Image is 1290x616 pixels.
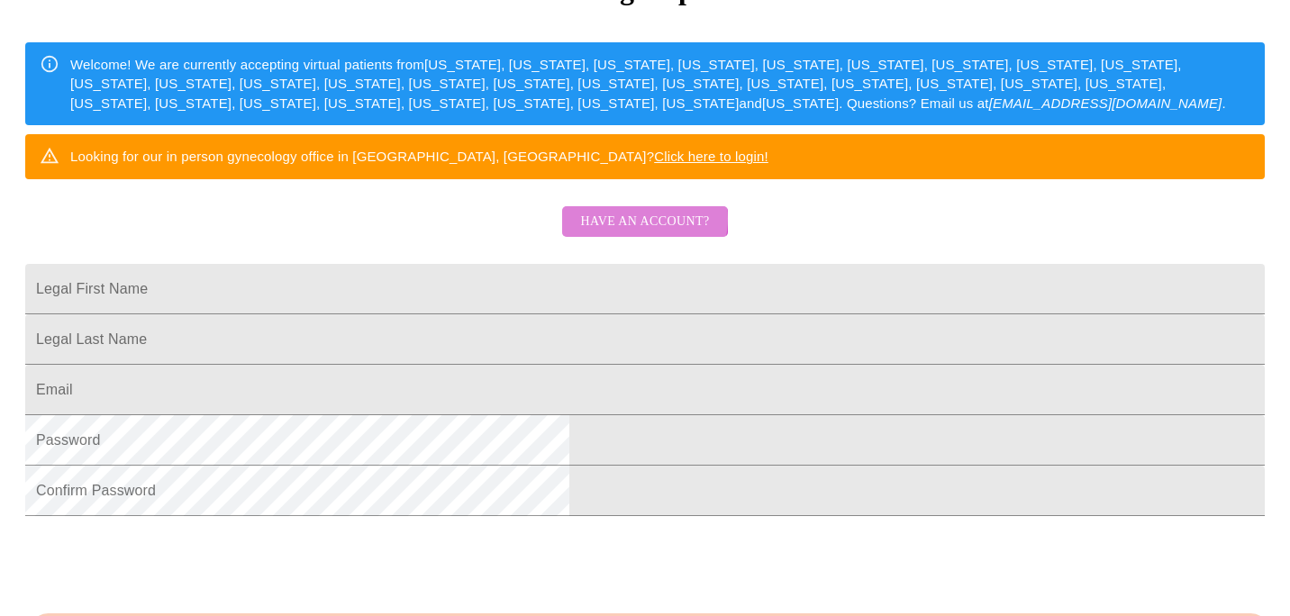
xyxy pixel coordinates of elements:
[654,149,768,164] a: Click here to login!
[70,140,768,173] div: Looking for our in person gynecology office in [GEOGRAPHIC_DATA], [GEOGRAPHIC_DATA]?
[558,225,731,240] a: Have an account?
[580,211,709,233] span: Have an account?
[70,48,1250,120] div: Welcome! We are currently accepting virtual patients from [US_STATE], [US_STATE], [US_STATE], [US...
[989,95,1222,111] em: [EMAIL_ADDRESS][DOMAIN_NAME]
[562,206,727,238] button: Have an account?
[25,525,299,595] iframe: reCAPTCHA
